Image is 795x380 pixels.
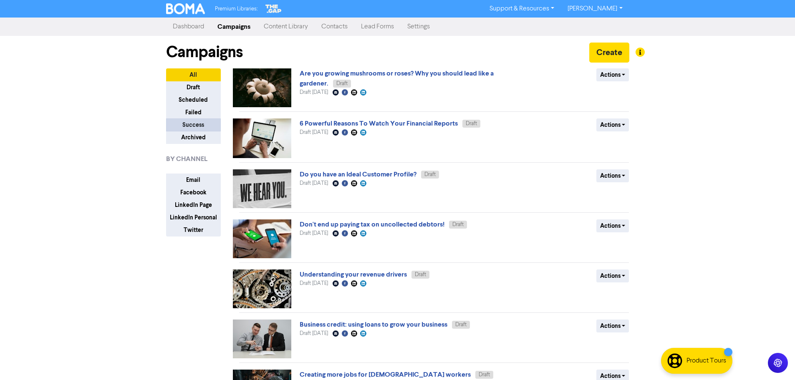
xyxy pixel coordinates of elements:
[300,231,328,236] span: Draft [DATE]
[561,2,629,15] a: [PERSON_NAME]
[233,118,291,158] img: image_1755057143861.jpg
[401,18,437,35] a: Settings
[415,272,426,277] span: Draft
[233,219,291,258] img: image_1755057137205.jpg
[479,372,490,377] span: Draft
[233,320,291,358] img: image_1755057131289.jpg
[589,43,629,63] button: Create
[300,281,328,286] span: Draft [DATE]
[466,121,477,126] span: Draft
[233,269,291,308] img: image_1755057134491.jpg
[300,220,444,229] a: Don't end up paying tax on uncollected debtors!
[166,131,221,144] button: Archived
[452,222,464,227] span: Draft
[166,81,221,94] button: Draft
[300,331,328,336] span: Draft [DATE]
[354,18,401,35] a: Lead Forms
[455,322,467,327] span: Draft
[300,170,416,179] a: Do you have an Ideal Customer Profile?
[166,211,221,224] button: LinkedIn Personal
[300,119,458,128] a: 6 Powerful Reasons To Watch Your Financial Reports
[166,18,211,35] a: Dashboard
[424,172,436,177] span: Draft
[336,81,348,86] span: Draft
[166,106,221,119] button: Failed
[753,340,795,380] iframe: Chat Widget
[166,43,243,62] h1: Campaigns
[300,130,328,135] span: Draft [DATE]
[166,186,221,199] button: Facebook
[483,2,561,15] a: Support & Resources
[166,3,205,14] img: BOMA Logo
[596,219,629,232] button: Actions
[211,18,257,35] a: Campaigns
[215,6,257,12] span: Premium Libraries:
[300,370,471,379] a: Creating more jobs for [DEMOGRAPHIC_DATA] workers
[300,181,328,186] span: Draft [DATE]
[257,18,315,35] a: Content Library
[166,224,221,237] button: Twitter
[300,69,494,88] a: Are you growing mushrooms or roses? Why you should lead like a gardener.
[300,270,407,279] a: Understanding your revenue drivers
[596,169,629,182] button: Actions
[315,18,354,35] a: Contacts
[166,174,221,186] button: Email
[233,169,291,208] img: image_1755057140306.jpg
[596,320,629,332] button: Actions
[300,90,328,95] span: Draft [DATE]
[596,118,629,131] button: Actions
[166,118,221,131] button: Success
[300,320,447,329] a: Business credit: using loans to grow your business
[166,154,207,164] span: BY CHANNEL
[264,3,283,14] img: The Gap
[166,93,221,106] button: Scheduled
[233,68,291,107] img: image_1755057170871.jpg
[166,199,221,211] button: LinkedIn Page
[166,68,221,81] button: All
[596,269,629,282] button: Actions
[596,68,629,81] button: Actions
